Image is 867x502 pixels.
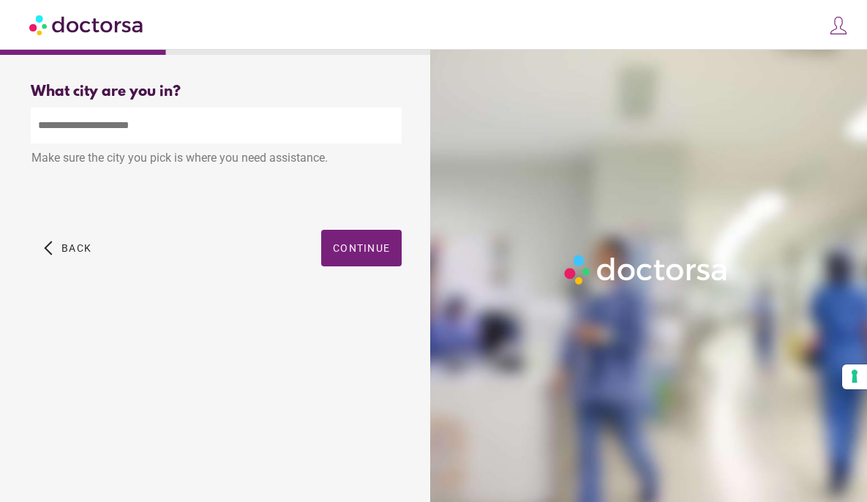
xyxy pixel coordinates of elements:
[828,15,849,36] img: icons8-customer-100.png
[38,230,97,266] button: arrow_back_ios Back
[321,230,402,266] button: Continue
[333,242,390,254] span: Continue
[560,250,733,289] img: Logo-Doctorsa-trans-White-partial-flat.png
[61,242,91,254] span: Back
[842,364,867,389] button: Your consent preferences for tracking technologies
[31,143,402,176] div: Make sure the city you pick is where you need assistance.
[31,83,402,100] div: What city are you in?
[29,8,145,41] img: Doctorsa.com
